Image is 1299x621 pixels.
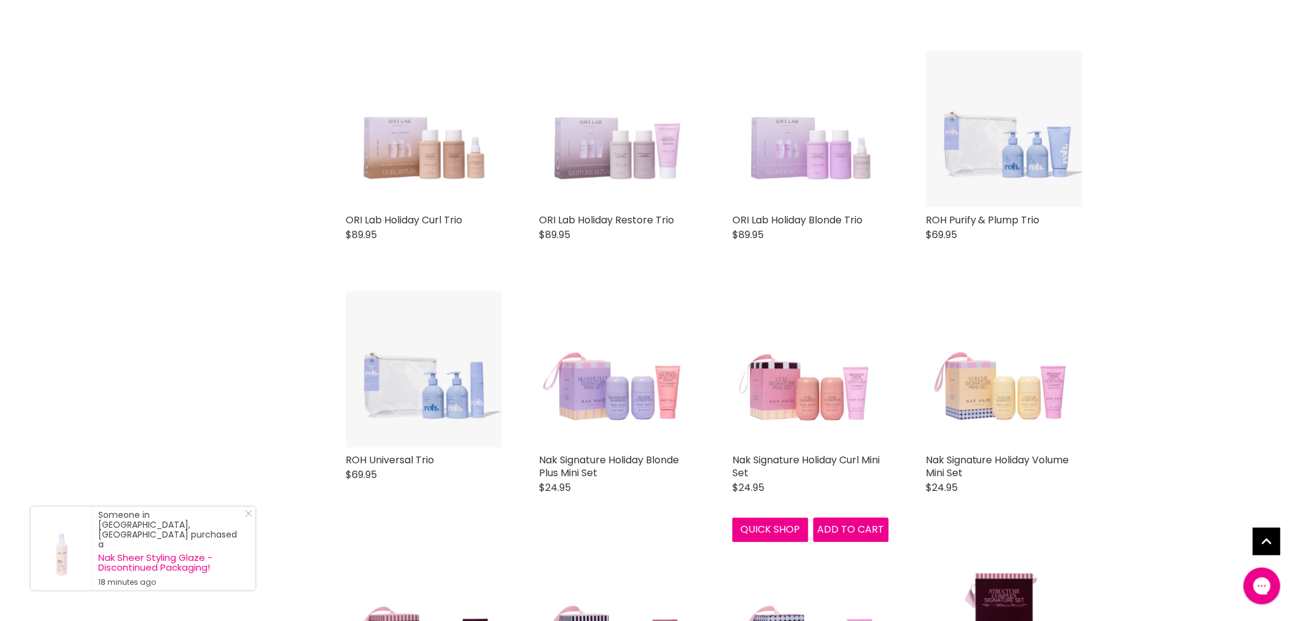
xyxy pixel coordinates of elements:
img: Nak Signature Holiday Curl Mini Set [732,291,889,448]
iframe: Gorgias live chat messenger [1238,563,1287,609]
span: $24.95 [926,481,958,495]
img: Nak Signature Holiday Volume Mini Set [926,291,1082,448]
a: Nak Signature Holiday Volume Mini Set [926,453,1069,480]
a: ROH Purify & Plump Trio [926,213,1040,227]
span: $24.95 [732,481,764,495]
span: $69.95 [926,228,957,242]
img: ORI Lab Holiday Curl Trio [346,51,502,207]
span: $24.95 [539,481,571,495]
span: $69.95 [346,468,377,482]
a: ORI Lab Holiday Restore Trio [539,213,674,227]
a: ROH Universal Trio [346,453,434,468]
a: Nak Signature Holiday Curl Mini Set [732,453,880,480]
small: 18 minutes ago [98,577,243,587]
img: ORI Lab Holiday Restore Trio [539,51,696,207]
img: Nak Signature Holiday Blonde Plus Mini Set [539,291,696,448]
a: Visit product page [31,507,92,590]
span: $89.95 [732,228,764,242]
svg: Close Icon [245,510,252,517]
a: Close Notification [240,510,252,522]
button: Quick shop [732,518,808,542]
a: ORI Lab Holiday Curl Trio [346,213,462,227]
img: ORI Lab Holiday Blonde Trio [732,51,889,207]
span: Add to cart [818,523,885,537]
img: ROH Universal Trio [346,291,502,448]
span: $89.95 [346,228,377,242]
a: Nak Sheer Styling Glaze - Discontinued Packaging! [98,553,243,573]
a: ORI Lab Holiday Blonde Trio [732,213,863,227]
button: Add to cart [813,518,890,542]
img: ROH Purify & Plump Trio [926,51,1082,207]
a: Nak Signature Holiday Blonde Plus Mini Set [539,453,679,480]
span: $89.95 [539,228,570,242]
div: Someone in [GEOGRAPHIC_DATA], [GEOGRAPHIC_DATA] purchased a [98,510,243,587]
